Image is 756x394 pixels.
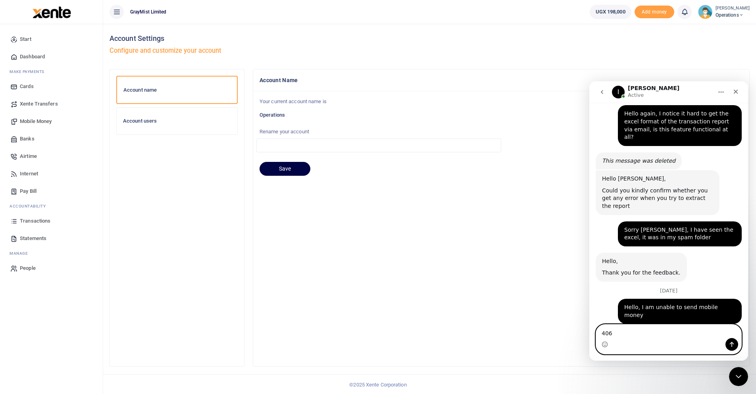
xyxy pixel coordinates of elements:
span: Internet [20,170,38,178]
label: Rename your account [256,128,501,136]
li: Wallet ballance [587,5,635,19]
span: Operations [716,12,750,19]
span: Pay Bill [20,187,37,195]
h4: Account Settings [110,34,750,43]
a: Account name [116,76,238,104]
button: Save [260,162,310,176]
h4: Account Name [260,76,743,85]
span: Cards [20,83,34,90]
a: Pay Bill [6,183,96,200]
h6: Operations [260,112,743,118]
a: Banks [6,130,96,148]
a: Add money [635,8,674,14]
img: logo-large [33,6,71,18]
span: Banks [20,135,35,143]
h6: Account users [123,118,231,124]
a: Dashboard [6,48,96,65]
span: UGX 198,000 [596,8,625,16]
a: profile-user [PERSON_NAME] Operations [698,5,750,19]
a: UGX 198,000 [590,5,631,19]
li: M [6,65,96,78]
iframe: Intercom live chat [589,81,748,361]
a: Internet [6,165,96,183]
a: logo-small logo-large logo-large [32,9,71,15]
p: Your current account name is [260,98,743,106]
img: profile-user [698,5,712,19]
small: [PERSON_NAME] [716,5,750,12]
li: Toup your wallet [635,6,674,19]
a: Mobile Money [6,113,96,130]
span: anage [13,251,28,256]
span: People [20,264,36,272]
h6: Account name [123,87,231,93]
span: countability [15,204,46,208]
span: Dashboard [20,53,45,61]
span: Xente Transfers [20,100,58,108]
span: Add money [635,6,674,19]
h5: Configure and customize your account [110,47,750,55]
span: GrayMist Limited [127,8,170,15]
span: ake Payments [13,69,44,74]
a: Cards [6,78,96,95]
a: Transactions [6,212,96,230]
span: Airtime [20,152,37,160]
a: Statements [6,230,96,247]
li: Ac [6,200,96,212]
a: Account users [116,107,238,135]
li: M [6,247,96,259]
a: Start [6,31,96,48]
span: Transactions [20,217,50,225]
iframe: Intercom live chat [729,367,748,386]
a: Xente Transfers [6,95,96,113]
a: People [6,259,96,277]
span: Mobile Money [20,117,52,125]
a: Airtime [6,148,96,165]
span: Statements [20,234,46,242]
span: Start [20,35,31,43]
